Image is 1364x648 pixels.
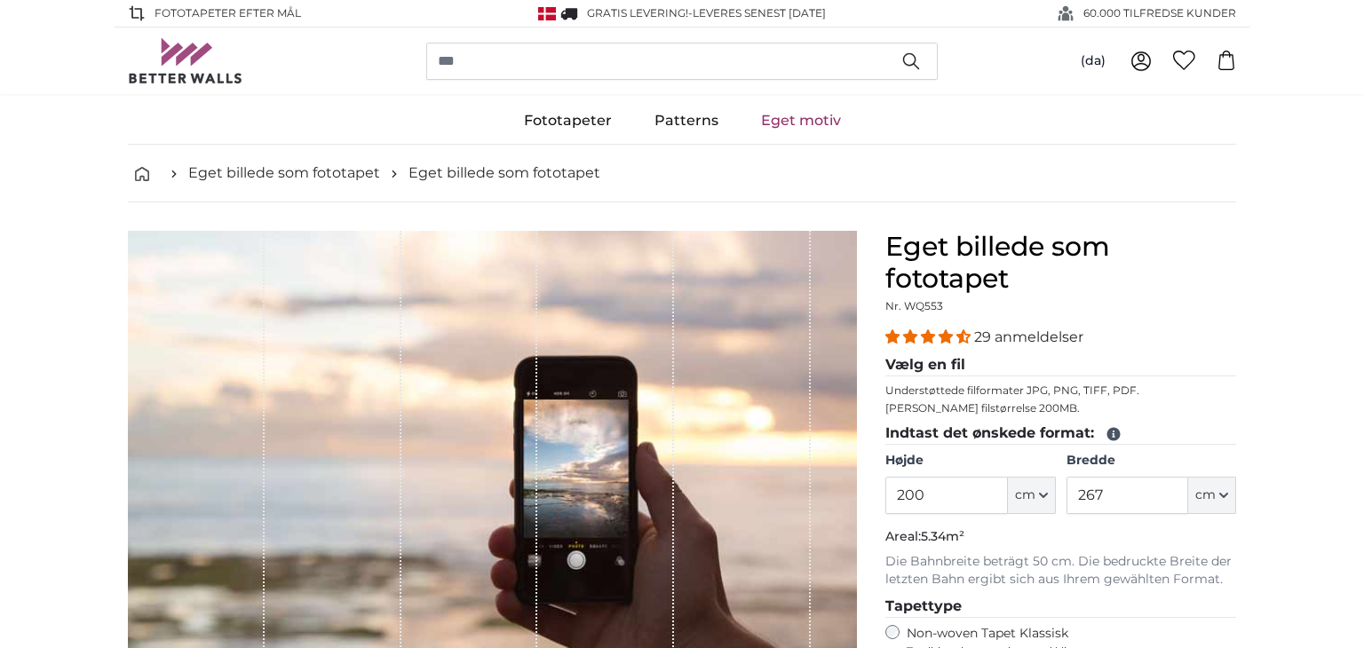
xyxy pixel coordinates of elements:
button: (da) [1067,45,1120,77]
label: Bredde [1067,452,1236,470]
img: Danmark [538,7,556,20]
img: Betterwalls [128,38,243,83]
p: [PERSON_NAME] filstørrelse 200MB. [885,401,1236,415]
span: Nr. WQ553 [885,299,943,312]
a: Patterns [633,98,740,144]
button: cm [1188,477,1236,514]
nav: breadcrumbs [128,145,1236,202]
span: - [688,6,826,20]
span: FOTOTAPETER EFTER MÅL [155,5,301,21]
p: Areal: [885,528,1236,546]
button: cm [1008,477,1056,514]
a: Fototapeter [503,98,633,144]
a: Eget billede som fototapet [408,162,600,184]
span: 4.34 stars [885,328,974,345]
a: Eget billede som fototapet [188,162,380,184]
span: cm [1195,486,1216,504]
label: Højde [885,452,1055,470]
span: 29 anmeldelser [974,328,1083,345]
span: 60.000 TILFREDSE KUNDER [1083,5,1236,21]
p: Understøttede filformater JPG, PNG, TIFF, PDF. [885,383,1236,398]
span: Leveres senest [DATE] [693,6,826,20]
p: Die Bahnbreite beträgt 50 cm. Die bedruckte Breite der letzten Bahn ergibt sich aus Ihrem gewählt... [885,553,1236,589]
span: GRATIS Levering! [587,6,688,20]
span: 5.34m² [921,528,964,544]
legend: Tapettype [885,596,1236,618]
span: cm [1015,486,1035,504]
h1: Eget billede som fototapet [885,231,1236,295]
legend: Indtast det ønskede format: [885,423,1236,445]
legend: Vælg en fil [885,354,1236,376]
a: Eget motiv [740,98,862,144]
